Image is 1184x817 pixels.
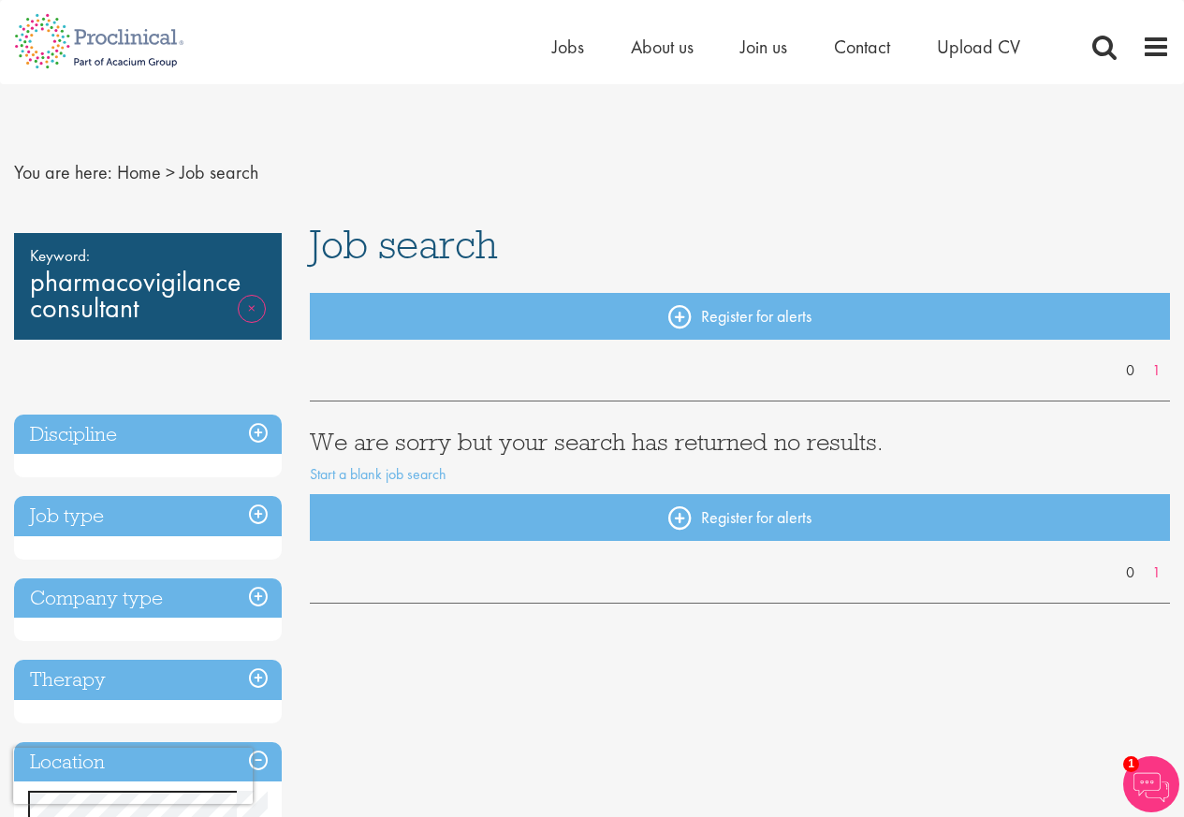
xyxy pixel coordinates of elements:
[30,242,266,269] span: Keyword:
[117,160,161,184] a: breadcrumb link
[1123,756,1139,772] span: 1
[1117,562,1144,584] a: 0
[310,219,498,270] span: Job search
[1143,360,1170,382] a: 1
[740,35,787,59] a: Join us
[14,160,112,184] span: You are here:
[937,35,1020,59] a: Upload CV
[13,748,253,804] iframe: reCAPTCHA
[310,430,1170,454] h3: We are sorry but your search has returned no results.
[14,233,282,340] div: pharmacovigilance consultant
[310,494,1170,541] a: Register for alerts
[1117,360,1144,382] a: 0
[14,660,282,700] h3: Therapy
[310,293,1170,340] a: Register for alerts
[631,35,694,59] a: About us
[834,35,890,59] a: Contact
[238,295,266,349] a: Remove
[310,464,446,484] a: Start a blank job search
[166,160,175,184] span: >
[1143,562,1170,584] a: 1
[14,578,282,619] h3: Company type
[180,160,258,184] span: Job search
[14,415,282,455] h3: Discipline
[1123,756,1179,812] img: Chatbot
[552,35,584,59] a: Jobs
[14,742,282,782] h3: Location
[14,496,282,536] h3: Job type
